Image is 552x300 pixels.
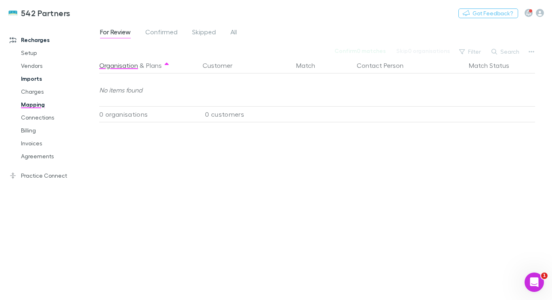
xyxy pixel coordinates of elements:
div: & [99,57,193,73]
span: Skipped [192,28,216,38]
a: Charges [13,85,104,98]
button: Plans [146,57,162,73]
div: 0 organisations [99,106,196,122]
span: Confirmed [145,28,178,38]
button: Customer [203,57,242,73]
a: Agreements [13,150,104,163]
div: No items found [99,74,531,106]
h3: 542 Partners [21,8,71,18]
button: Contact Person [357,57,413,73]
a: 542 Partners [3,3,75,23]
a: Practice Connect [2,169,104,182]
button: Confirm0 matches [329,46,391,56]
div: 0 customers [196,106,293,122]
iframe: Intercom live chat [525,273,544,292]
button: Organisation [99,57,138,73]
a: Billing [13,124,104,137]
button: Match Status [469,57,519,73]
a: Mapping [13,98,104,111]
img: 542 Partners's Logo [8,8,18,18]
a: Connections [13,111,104,124]
a: Vendors [13,59,104,72]
button: Skip0 organisations [391,46,455,56]
a: Recharges [2,34,104,46]
a: Setup [13,46,104,59]
button: Search [487,47,524,57]
a: Invoices [13,137,104,150]
button: Filter [455,47,486,57]
span: For Review [100,28,131,38]
button: Got Feedback? [458,8,518,18]
a: Imports [13,72,104,85]
button: Match [296,57,325,73]
span: All [230,28,237,38]
span: 1 [541,273,548,279]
